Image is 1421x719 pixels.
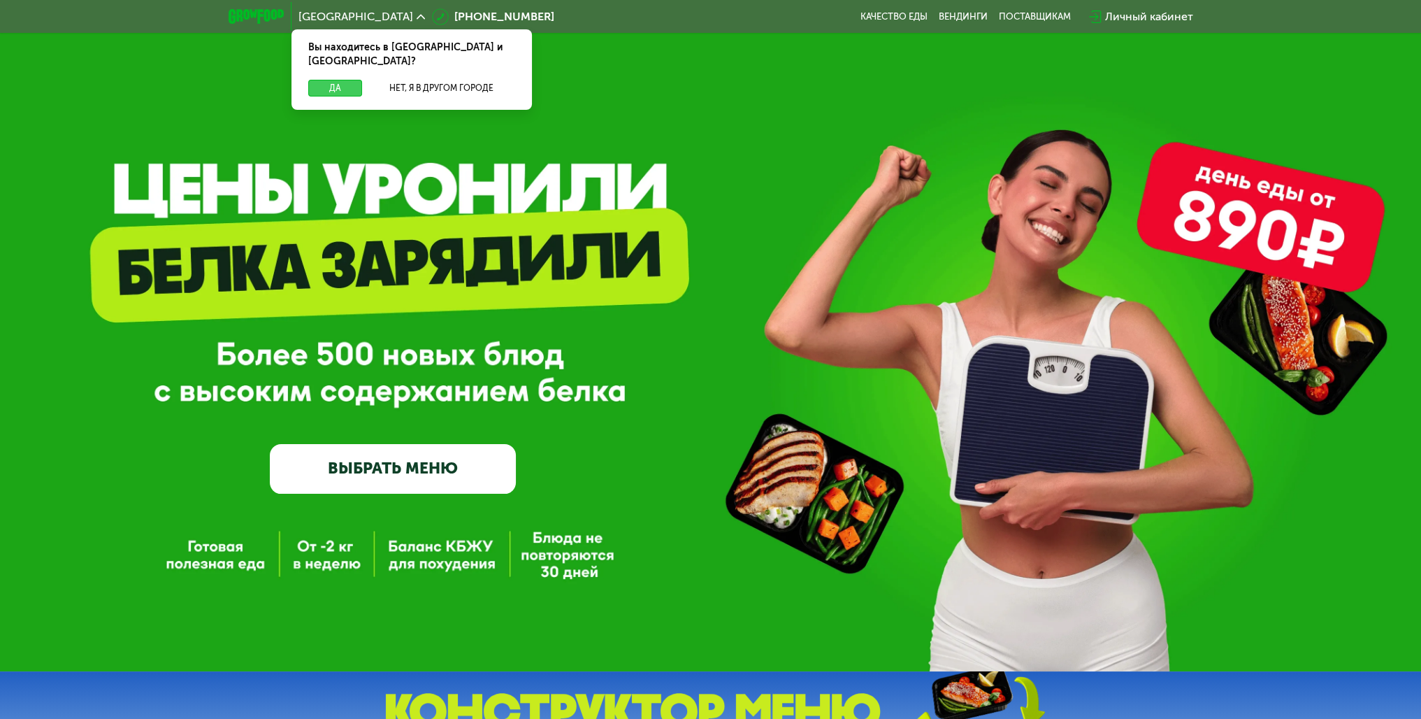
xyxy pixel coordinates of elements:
button: Нет, я в другом городе [368,80,515,97]
a: ВЫБРАТЬ МЕНЮ [270,444,516,494]
span: [GEOGRAPHIC_DATA] [298,11,413,22]
button: Да [308,80,362,97]
a: [PHONE_NUMBER] [432,8,554,25]
a: Вендинги [939,11,988,22]
a: Качество еды [860,11,928,22]
div: поставщикам [999,11,1071,22]
div: Личный кабинет [1105,8,1193,25]
div: Вы находитесь в [GEOGRAPHIC_DATA] и [GEOGRAPHIC_DATA]? [291,29,532,80]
